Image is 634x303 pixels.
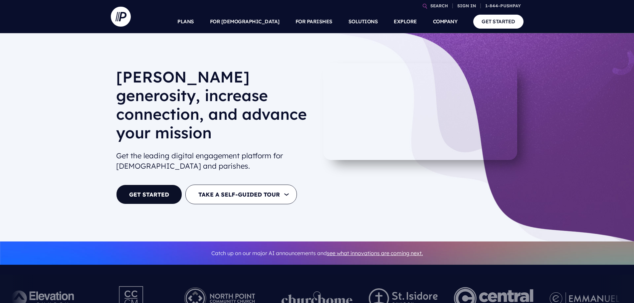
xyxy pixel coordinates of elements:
a: see what innovations are coming next. [327,250,423,256]
h2: Get the leading digital engagement platform for [DEMOGRAPHIC_DATA] and parishes. [116,148,312,174]
a: EXPLORE [394,10,417,33]
button: TAKE A SELF-GUIDED TOUR [185,185,297,204]
a: COMPANY [433,10,458,33]
a: PLANS [177,10,194,33]
a: FOR [DEMOGRAPHIC_DATA] [210,10,280,33]
h1: [PERSON_NAME] generosity, increase connection, and advance your mission [116,68,312,147]
a: SOLUTIONS [348,10,378,33]
a: GET STARTED [473,15,524,28]
a: GET STARTED [116,185,182,204]
a: FOR PARISHES [296,10,332,33]
p: Catch up on our major AI announcements and [116,246,518,261]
